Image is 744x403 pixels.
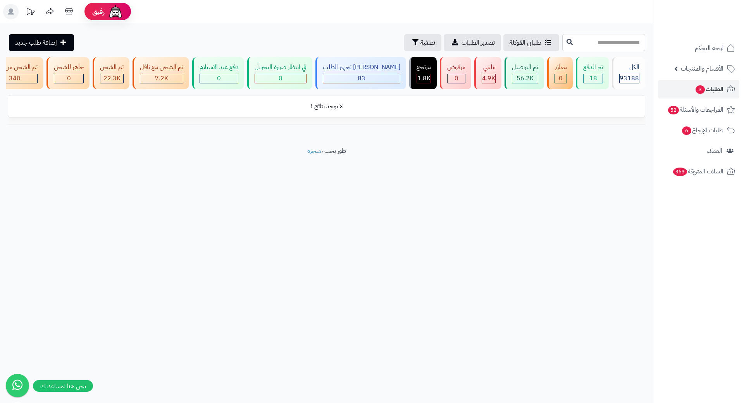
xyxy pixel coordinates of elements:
[21,4,40,21] a: تحديثات المنصة
[462,38,495,47] span: تصدير الطلبات
[681,125,723,136] span: طلبات الإرجاع
[658,142,739,160] a: العملاء
[100,63,124,72] div: تم الشحن
[444,34,501,51] a: تصدير الطلبات
[9,34,74,51] a: إضافة طلب جديد
[9,74,21,83] span: 340
[45,57,91,89] a: جاهز للشحن 0
[91,57,131,89] a: تم الشحن 22.3K
[448,74,465,83] div: 0
[482,74,495,83] div: 4929
[417,63,431,72] div: مرتجع
[584,74,603,83] div: 18
[420,38,435,47] span: تصفية
[517,74,534,83] span: 56.2K
[512,63,538,72] div: تم التوصيل
[583,63,603,72] div: تم الدفع
[255,63,307,72] div: في انتظار صورة التحويل
[610,57,647,89] a: الكل93188
[658,39,739,57] a: لوحة التحكم
[323,63,400,72] div: [PERSON_NAME] تجهيز الطلب
[140,74,183,83] div: 7223
[54,63,84,72] div: جاهز للشحن
[417,74,431,83] div: 1771
[473,57,503,89] a: ملغي 4.9K
[54,74,83,83] div: 0
[482,74,495,83] span: 4.9K
[15,38,57,47] span: إضافة طلب جديد
[200,63,238,72] div: دفع عند الاستلام
[314,57,408,89] a: [PERSON_NAME] تجهيز الطلب 83
[67,74,71,83] span: 0
[438,57,473,89] a: مرفوض 0
[100,74,123,83] div: 22302
[546,57,574,89] a: معلق 0
[200,74,238,83] div: 0
[555,74,567,83] div: 0
[217,74,221,83] span: 0
[574,57,610,89] a: تم الدفع 18
[559,74,563,83] span: 0
[408,57,438,89] a: مرتجع 1.8K
[447,63,465,72] div: مرفوض
[92,7,105,16] span: رفيق
[695,43,723,54] span: لوحة التحكم
[695,84,723,95] span: الطلبات
[619,63,639,72] div: الكل
[455,74,458,83] span: 0
[620,74,639,83] span: 93188
[510,38,541,47] span: طلباتي المُوكلة
[658,100,739,119] a: المراجعات والأسئلة52
[358,74,365,83] span: 83
[668,106,679,114] span: 52
[658,80,739,99] a: الطلبات3
[682,126,691,135] span: 6
[131,57,191,89] a: تم الشحن مع ناقل 7.2K
[417,74,431,83] span: 1.8K
[658,121,739,140] a: طلبات الإرجاع6
[246,57,314,89] a: في انتظار صورة التحويل 0
[191,57,246,89] a: دفع عند الاستلام 0
[673,168,687,176] span: 363
[279,74,282,83] span: 0
[707,145,722,156] span: العملاء
[8,96,645,117] td: لا توجد نتائج !
[503,57,546,89] a: تم التوصيل 56.2K
[482,63,496,72] div: ملغي
[307,146,321,156] a: متجرة
[404,34,441,51] button: تصفية
[323,74,400,83] div: 83
[658,162,739,181] a: السلات المتروكة363
[512,74,538,83] div: 56171
[667,104,723,115] span: المراجعات والأسئلة
[555,63,567,72] div: معلق
[589,74,597,83] span: 18
[672,166,723,177] span: السلات المتروكة
[255,74,306,83] div: 0
[108,4,123,19] img: ai-face.png
[155,74,168,83] span: 7.2K
[103,74,121,83] span: 22.3K
[503,34,559,51] a: طلباتي المُوكلة
[681,63,723,74] span: الأقسام والمنتجات
[140,63,183,72] div: تم الشحن مع ناقل
[696,85,705,94] span: 3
